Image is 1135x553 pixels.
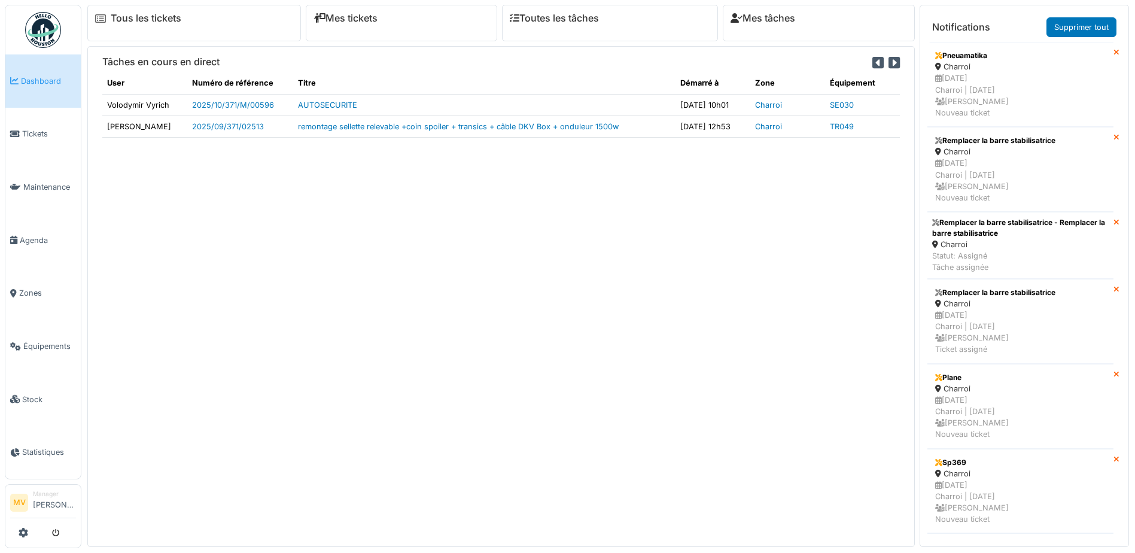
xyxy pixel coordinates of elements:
[675,116,750,137] td: [DATE] 12h53
[5,373,81,426] a: Stock
[675,94,750,116] td: [DATE] 10h01
[927,212,1113,279] a: Remplacer la barre stabilisatrice - Remplacer la barre stabilisatrice Charroi Statut: AssignéTâch...
[927,279,1113,364] a: Remplacer la barre stabilisatrice Charroi [DATE]Charroi | [DATE] [PERSON_NAME]Ticket assigné
[935,61,1106,72] div: Charroi
[314,13,378,24] a: Mes tickets
[23,181,76,193] span: Maintenance
[22,446,76,458] span: Statistiques
[935,135,1106,146] div: Remplacer la barre stabilisatrice
[187,72,293,94] th: Numéro de référence
[25,12,61,48] img: Badge_color-CXgf-gQk.svg
[935,287,1106,298] div: Remplacer la barre stabilisatrice
[23,341,76,352] span: Équipements
[675,72,750,94] th: Démarré à
[33,490,76,499] div: Manager
[935,372,1106,383] div: Plane
[192,122,264,131] a: 2025/09/371/02513
[22,128,76,139] span: Tickets
[935,468,1106,479] div: Charroi
[932,239,1109,250] div: Charroi
[830,122,854,131] a: TR049
[755,101,782,110] a: Charroi
[102,56,220,68] h6: Tâches en cours en direct
[927,449,1113,534] a: Sp369 Charroi [DATE]Charroi | [DATE] [PERSON_NAME]Nouveau ticket
[935,157,1106,203] div: [DATE] Charroi | [DATE] [PERSON_NAME] Nouveau ticket
[192,101,274,110] a: 2025/10/371/M/00596
[935,309,1106,355] div: [DATE] Charroi | [DATE] [PERSON_NAME] Ticket assigné
[5,214,81,267] a: Agenda
[830,101,854,110] a: SE030
[19,287,76,299] span: Zones
[5,320,81,373] a: Équipements
[825,72,900,94] th: Équipement
[731,13,795,24] a: Mes tâches
[1046,17,1116,37] a: Supprimer tout
[5,267,81,320] a: Zones
[935,383,1106,394] div: Charroi
[111,13,181,24] a: Tous les tickets
[20,235,76,246] span: Agenda
[10,490,76,518] a: MV Manager[PERSON_NAME]
[5,108,81,161] a: Tickets
[932,22,990,33] h6: Notifications
[935,72,1106,118] div: [DATE] Charroi | [DATE] [PERSON_NAME] Nouveau ticket
[5,54,81,108] a: Dashboard
[33,490,76,515] li: [PERSON_NAME]
[102,116,187,137] td: [PERSON_NAME]
[293,72,675,94] th: Titre
[932,217,1109,239] div: Remplacer la barre stabilisatrice - Remplacer la barre stabilisatrice
[927,127,1113,212] a: Remplacer la barre stabilisatrice Charroi [DATE]Charroi | [DATE] [PERSON_NAME]Nouveau ticket
[935,394,1106,440] div: [DATE] Charroi | [DATE] [PERSON_NAME] Nouveau ticket
[935,479,1106,525] div: [DATE] Charroi | [DATE] [PERSON_NAME] Nouveau ticket
[935,298,1106,309] div: Charroi
[5,426,81,479] a: Statistiques
[5,160,81,214] a: Maintenance
[927,42,1113,127] a: Pneuamatika Charroi [DATE]Charroi | [DATE] [PERSON_NAME]Nouveau ticket
[935,457,1106,468] div: Sp369
[927,364,1113,449] a: Plane Charroi [DATE]Charroi | [DATE] [PERSON_NAME]Nouveau ticket
[935,146,1106,157] div: Charroi
[21,75,76,87] span: Dashboard
[935,50,1106,61] div: Pneuamatika
[22,394,76,405] span: Stock
[755,122,782,131] a: Charroi
[102,94,187,116] td: Volodymir Vyrich
[298,122,619,131] a: remontage sellette relevable +coin spoiler + transics + câble DKV Box + onduleur 1500w
[510,13,599,24] a: Toutes les tâches
[298,101,357,110] a: AUTOSECURITE
[932,250,1109,273] div: Statut: Assigné Tâche assignée
[750,72,825,94] th: Zone
[10,494,28,512] li: MV
[107,78,124,87] span: translation missing: fr.shared.user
